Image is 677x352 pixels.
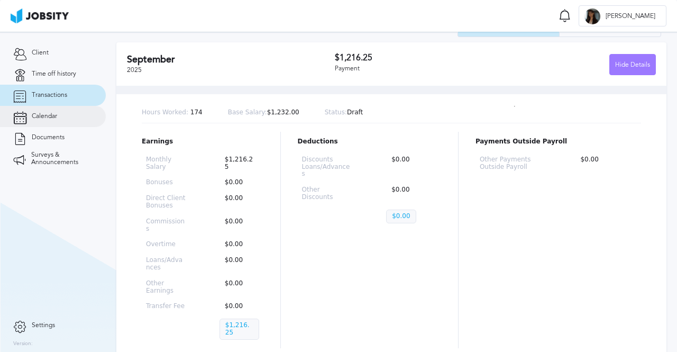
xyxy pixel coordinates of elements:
p: Bonuses [146,179,186,186]
span: Client [32,49,49,57]
p: $0.00 [386,210,416,223]
span: Status: [325,109,347,116]
p: Discounts Loans/Advances [302,156,353,178]
span: Calendar [32,113,57,120]
p: $0.00 [219,218,259,233]
p: Deductions [298,138,441,146]
p: $0.00 [219,195,259,210]
p: Draft [325,109,363,116]
p: $0.00 [219,241,259,248]
p: $0.00 [219,257,259,272]
p: Overtime [146,241,186,248]
div: Payment [335,65,495,73]
p: Other Payments Outside Payroll [480,156,542,171]
h3: $1,216.25 [335,53,495,62]
span: 2025 [127,66,142,74]
p: $1,216.25 [219,319,259,340]
h2: 2025 [116,19,458,34]
span: [PERSON_NAME] [600,13,661,20]
div: Hide Details [610,55,655,76]
button: B[PERSON_NAME] [579,5,666,26]
p: Direct Client Bonuses [146,195,186,210]
span: Transactions [32,92,67,99]
span: Surveys & Announcements [31,151,93,166]
p: $0.00 [219,179,259,186]
p: $1,216.25 [219,156,259,171]
span: Documents [32,134,65,141]
p: $1,232.00 [228,109,299,116]
button: Hide Details [609,54,656,75]
p: $0.00 [575,156,637,171]
p: Commissions [146,218,186,233]
span: Settings [32,322,55,329]
span: Hours Worked: [142,109,188,116]
span: Time off history [32,70,76,78]
p: Monthly Salary [146,156,186,171]
p: Other Earnings [146,280,186,295]
p: Transfer Fee [146,303,186,310]
h2: September [127,54,335,65]
span: Base Salary: [228,109,267,116]
p: Earnings [142,138,263,146]
p: $0.00 [219,303,259,310]
p: 174 [142,109,203,116]
p: Loans/Advances [146,257,186,272]
p: Other Discounts [302,186,353,201]
img: ab4bad089aa723f57921c736e9817d99.png [11,8,69,23]
label: Version: [13,341,33,347]
p: Payments Outside Payroll [475,138,641,146]
p: $0.00 [386,156,437,178]
p: $0.00 [386,186,437,201]
p: $0.00 [219,280,259,295]
div: B [584,8,600,24]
